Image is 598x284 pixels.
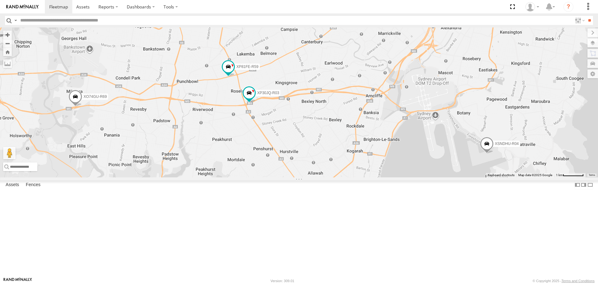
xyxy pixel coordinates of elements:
button: Drag Pegman onto the map to open Street View [3,147,16,159]
label: Hide Summary Table [587,181,593,190]
span: XP30JQ-R03 [257,91,279,95]
button: Keyboard shortcuts [488,173,515,177]
span: Map data ©2025 Google [518,173,552,177]
button: Zoom in [3,31,12,39]
span: 1 km [556,173,563,177]
a: Visit our Website [3,278,32,284]
div: Version: 309.01 [271,279,294,283]
label: Dock Summary Table to the Right [581,181,587,190]
label: Fences [23,181,44,190]
i: ? [563,2,573,12]
span: XO74GU-R69 [83,94,107,99]
button: Zoom Home [3,48,12,56]
a: Terms and Conditions [562,279,595,283]
label: Dock Summary Table to the Left [574,181,581,190]
span: XP81FE-R59 [236,65,259,69]
label: Assets [2,181,22,190]
div: Quang MAC [523,2,541,12]
span: XSNDHU-R04 [495,142,519,146]
button: Map scale: 1 km per 63 pixels [554,173,586,177]
img: rand-logo.svg [6,5,39,9]
a: Terms (opens in new tab) [589,174,595,176]
label: Measure [3,59,12,68]
button: Zoom out [3,39,12,48]
label: Search Filter Options [572,16,586,25]
label: Search Query [13,16,18,25]
label: Map Settings [587,70,598,78]
div: © Copyright 2025 - [533,279,595,283]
